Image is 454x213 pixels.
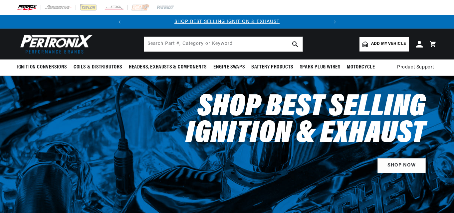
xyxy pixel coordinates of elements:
a: Add my vehicle [359,37,409,52]
span: Engine Swaps [213,64,245,71]
summary: Coils & Distributors [70,59,125,75]
summary: Product Support [397,59,437,75]
img: Pertronix [17,33,93,55]
span: Ignition Conversions [17,64,67,71]
input: Search Part #, Category or Keyword [144,37,303,52]
span: Coils & Distributors [74,64,122,71]
span: Motorcycle [347,64,375,71]
span: Battery Products [251,64,293,71]
span: Product Support [397,64,434,71]
summary: Motorcycle [343,59,378,75]
summary: Battery Products [248,59,297,75]
div: 1 of 2 [126,18,328,26]
summary: Engine Swaps [210,59,248,75]
summary: Spark Plug Wires [297,59,344,75]
span: Headers, Exhausts & Components [129,64,207,71]
summary: Ignition Conversions [17,59,70,75]
button: Translation missing: en.sections.announcements.previous_announcement [113,15,126,29]
button: Translation missing: en.sections.announcements.next_announcement [328,15,341,29]
button: search button [288,37,303,52]
div: Announcement [126,18,328,26]
summary: Headers, Exhausts & Components [125,59,210,75]
a: SHOP BEST SELLING IGNITION & EXHAUST [174,19,280,24]
h2: Shop Best Selling Ignition & Exhaust [141,94,426,148]
span: Spark Plug Wires [300,64,340,71]
a: SHOP NOW [377,158,426,173]
span: Add my vehicle [371,41,406,47]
